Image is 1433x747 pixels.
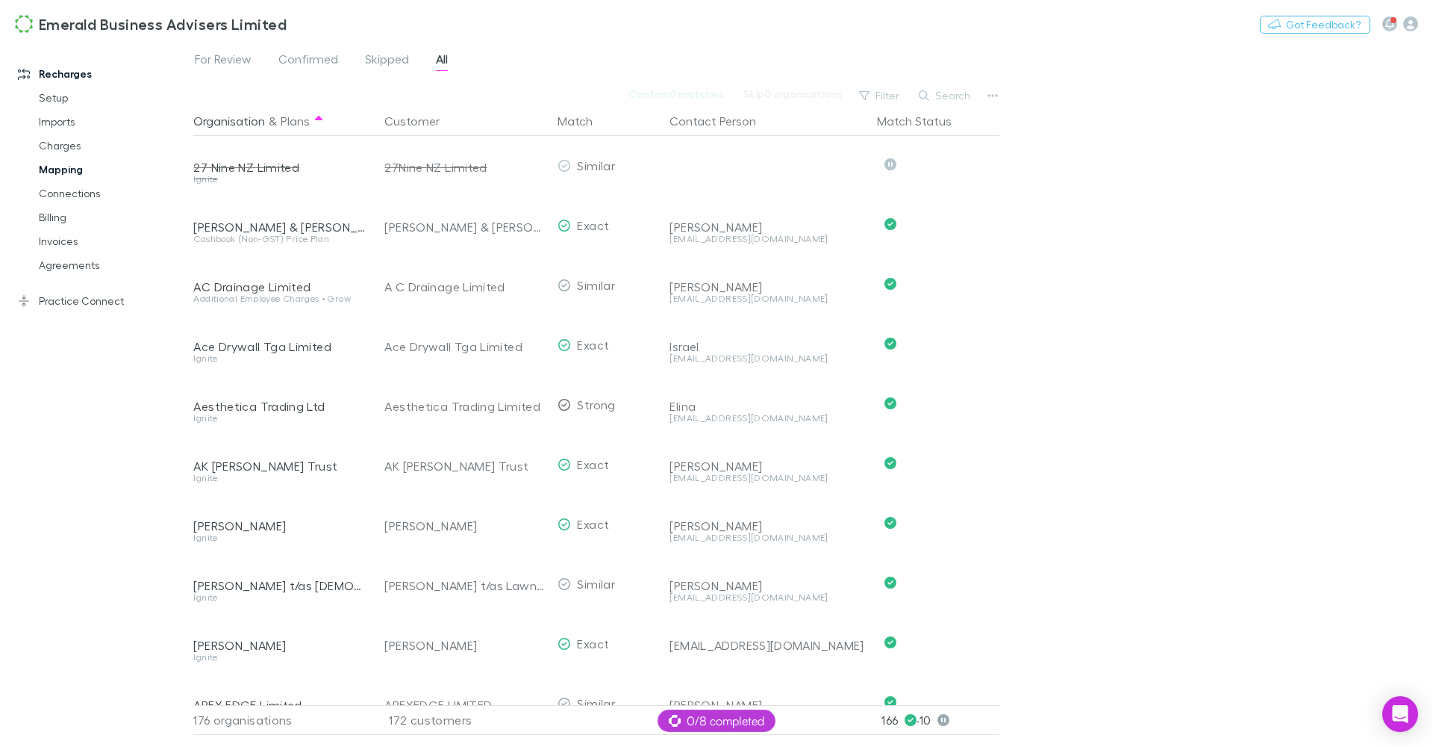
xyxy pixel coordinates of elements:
[193,474,366,483] div: Ignite
[193,459,366,474] div: AK [PERSON_NAME] Trust
[884,577,896,589] svg: Confirmed
[193,518,366,533] div: [PERSON_NAME]
[24,110,190,134] a: Imports
[24,86,190,110] a: Setup
[384,106,458,136] button: Customer
[884,218,896,230] svg: Confirmed
[193,578,366,593] div: [PERSON_NAME] t/as [DEMOGRAPHIC_DATA] 4 U Lawns
[278,52,338,71] span: Confirmed
[669,638,865,653] div: [EMAIL_ADDRESS][DOMAIN_NAME]
[577,158,615,173] span: Similar
[669,578,865,593] div: [PERSON_NAME]
[3,62,190,86] a: Recharges
[884,158,896,170] svg: Skipped
[193,106,366,136] div: &
[193,175,366,184] div: Ignite
[884,397,896,409] svg: Confirmed
[193,235,366,244] div: Cashbook (Non-GST) Price Plan
[193,354,366,363] div: Ignite
[193,705,372,735] div: 176 organisations
[193,279,366,294] div: AC Drainage Limited
[577,696,615,710] span: Similar
[24,229,190,253] a: Invoices
[384,376,546,436] div: Aesthetica Trading Limited
[193,653,366,662] div: Ignite
[24,134,190,158] a: Charges
[577,457,609,471] span: Exact
[436,52,448,71] span: All
[884,636,896,648] svg: Confirmed
[669,220,865,235] div: [PERSON_NAME]
[384,197,546,257] div: [PERSON_NAME] & [PERSON_NAME]
[384,257,546,317] div: A C Drainage Limited
[193,220,366,235] div: [PERSON_NAME] & [PERSON_NAME]
[3,289,190,313] a: Practice Connect
[733,85,852,103] button: Skip0 organisations
[193,593,366,602] div: Ignite
[193,339,366,354] div: Ace Drywall Tga Limited
[24,182,190,205] a: Connections
[911,87,979,105] button: Search
[577,218,609,232] span: Exact
[372,705,552,735] div: 172 customers
[577,636,609,651] span: Exact
[884,696,896,708] svg: Confirmed
[577,517,609,531] span: Exact
[669,399,865,414] div: Elina
[669,414,865,423] div: [EMAIL_ADDRESS][DOMAIN_NAME]
[669,106,774,136] button: Contact Person
[195,52,252,71] span: For Review
[193,294,366,303] div: Additional Employee Charges • Grow
[884,278,896,290] svg: Confirmed
[384,496,546,556] div: [PERSON_NAME]
[669,593,865,602] div: [EMAIL_ADDRESS][DOMAIN_NAME]
[669,235,865,244] div: [EMAIL_ADDRESS][DOMAIN_NAME]
[384,317,546,376] div: Ace Drywall Tga Limited
[384,137,546,197] div: 27Nine NZ Limited
[39,15,287,33] h3: Emerald Business Advisers Limited
[577,397,615,412] span: Strong
[881,706,999,734] p: 166 · 10
[384,556,546,616] div: [PERSON_NAME] t/as Lawns 4 U
[1382,696,1418,732] div: Open Intercom Messenger
[852,87,908,105] button: Filter
[365,52,409,71] span: Skipped
[619,85,733,103] button: Confirm0 matches
[193,414,366,423] div: Ignite
[281,106,310,136] button: Plans
[577,577,615,591] span: Similar
[15,15,33,33] img: Emerald Business Advisers Limited's Logo
[884,457,896,469] svg: Confirmed
[193,106,265,136] button: Organisation
[24,158,190,182] a: Mapping
[24,253,190,277] a: Agreements
[669,354,865,363] div: [EMAIL_ADDRESS][DOMAIN_NAME]
[577,278,615,292] span: Similar
[669,533,865,542] div: [EMAIL_ADDRESS][DOMAIN_NAME]
[884,517,896,529] svg: Confirmed
[577,338,609,352] span: Exact
[669,698,865,713] div: [PERSON_NAME]
[193,638,366,653] div: [PERSON_NAME]
[24,205,190,229] a: Billing
[669,518,865,533] div: [PERSON_NAME]
[669,474,865,483] div: [EMAIL_ADDRESS][DOMAIN_NAME]
[1260,16,1370,34] button: Got Feedback?
[877,106,970,136] button: Match Status
[884,338,896,350] svg: Confirmed
[6,6,296,42] a: Emerald Business Advisers Limited
[669,459,865,474] div: [PERSON_NAME]
[558,106,611,136] button: Match
[193,533,366,542] div: Ignite
[669,279,865,294] div: [PERSON_NAME]
[669,339,865,354] div: Israel
[193,399,366,414] div: Aesthetica Trading Ltd
[193,698,366,713] div: APEX EDGE Limited
[384,616,546,675] div: [PERSON_NAME]
[384,436,546,496] div: AK [PERSON_NAME] Trust
[193,160,366,175] div: 27 Nine NZ Limited
[384,675,546,735] div: APEXEDGE LIMITED
[669,294,865,303] div: [EMAIL_ADDRESS][DOMAIN_NAME]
